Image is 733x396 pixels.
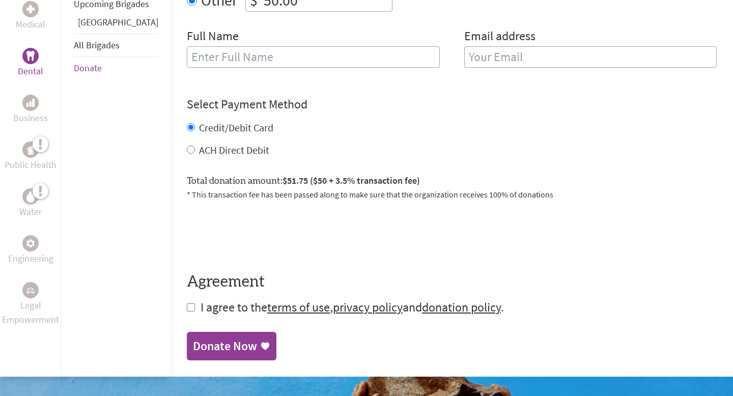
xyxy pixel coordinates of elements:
img: Medical [26,5,35,13]
label: Email address [464,28,535,46]
input: Enter Full Name [187,46,440,68]
a: donation policy [422,299,501,315]
a: EngineeringEngineering [8,235,53,266]
p: Dental [18,64,43,78]
img: Public Health [26,145,35,155]
span: $51.75 ($50 + 3.5% transaction fee) [283,175,420,186]
div: Business [22,95,39,111]
p: Water [19,205,42,219]
p: Medical [16,17,45,32]
a: terms of use [267,299,330,315]
img: Engineering [26,239,35,247]
img: Business [26,99,35,107]
div: Dental [22,48,39,64]
a: WaterWater [19,188,42,219]
div: Engineering [22,235,39,251]
a: MedicalMedical [16,1,45,32]
p: Public Health [5,158,57,172]
label: Credit/Debit Card [199,121,273,134]
a: BusinessBusiness [13,95,48,125]
label: Total donation amount: [187,174,420,188]
h4: Agreement [187,273,717,291]
div: Public Health [22,142,39,158]
img: Legal Empowerment [26,287,35,293]
label: Full Name [187,28,239,46]
p: Engineering [8,251,53,266]
li: All Brigades [74,34,158,57]
a: All Brigades [74,39,120,51]
div: Medical [22,1,39,17]
div: Water [22,188,39,205]
a: Public HealthPublic Health [5,142,57,172]
div: Donate Now [193,338,257,354]
input: Your Email [464,46,717,68]
div: Legal Empowerment [22,282,39,298]
li: Greece [74,15,158,34]
p: Business [13,111,48,125]
p: Legal Empowerment [2,298,59,327]
a: Donate [74,62,102,74]
label: ACH Direct Debit [199,144,269,156]
li: Donate [74,57,158,79]
h4: Select Payment Method [187,96,717,112]
a: DentalDental [18,48,43,78]
a: Donate Now [187,332,276,360]
a: Legal EmpowermentLegal Empowerment [2,282,59,327]
img: Dental [26,51,35,61]
p: * This transaction fee has been passed along to make sure that the organization receives 100% of ... [187,188,717,201]
a: [GEOGRAPHIC_DATA] [78,16,158,28]
img: Water [26,190,35,202]
iframe: reCAPTCHA [187,213,342,252]
a: privacy policy [333,299,403,315]
span: I agree to the , and . [201,299,504,315]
